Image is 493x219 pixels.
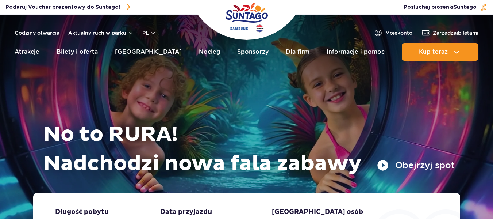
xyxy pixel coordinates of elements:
[404,4,488,11] button: Posłuchaj piosenkiSuntago
[385,29,412,37] span: Moje konto
[327,43,385,61] a: Informacje i pomoc
[404,4,477,11] span: Posłuchaj piosenki
[454,5,477,10] span: Suntago
[142,29,156,37] button: pl
[286,43,309,61] a: Dla firm
[57,43,98,61] a: Bilety i oferta
[115,43,182,61] a: [GEOGRAPHIC_DATA]
[421,29,478,37] a: Zarządzajbiletami
[237,43,269,61] a: Sponsorzy
[433,29,478,37] span: Zarządzaj biletami
[43,120,455,178] h1: No to RURA! Nadchodzi nowa fala zabawy
[160,208,212,216] span: Data przyjazdu
[402,43,478,61] button: Kup teraz
[55,208,109,216] span: Długość pobytu
[374,29,412,37] a: Mojekonto
[199,43,220,61] a: Nocleg
[419,49,448,55] span: Kup teraz
[5,4,120,11] span: Podaruj Voucher prezentowy do Suntago!
[272,208,363,216] span: [GEOGRAPHIC_DATA] osób
[15,43,39,61] a: Atrakcje
[68,30,134,36] button: Aktualny ruch w parku
[5,2,130,12] a: Podaruj Voucher prezentowy do Suntago!
[377,159,455,171] button: Obejrzyj spot
[15,29,59,37] a: Godziny otwarcia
